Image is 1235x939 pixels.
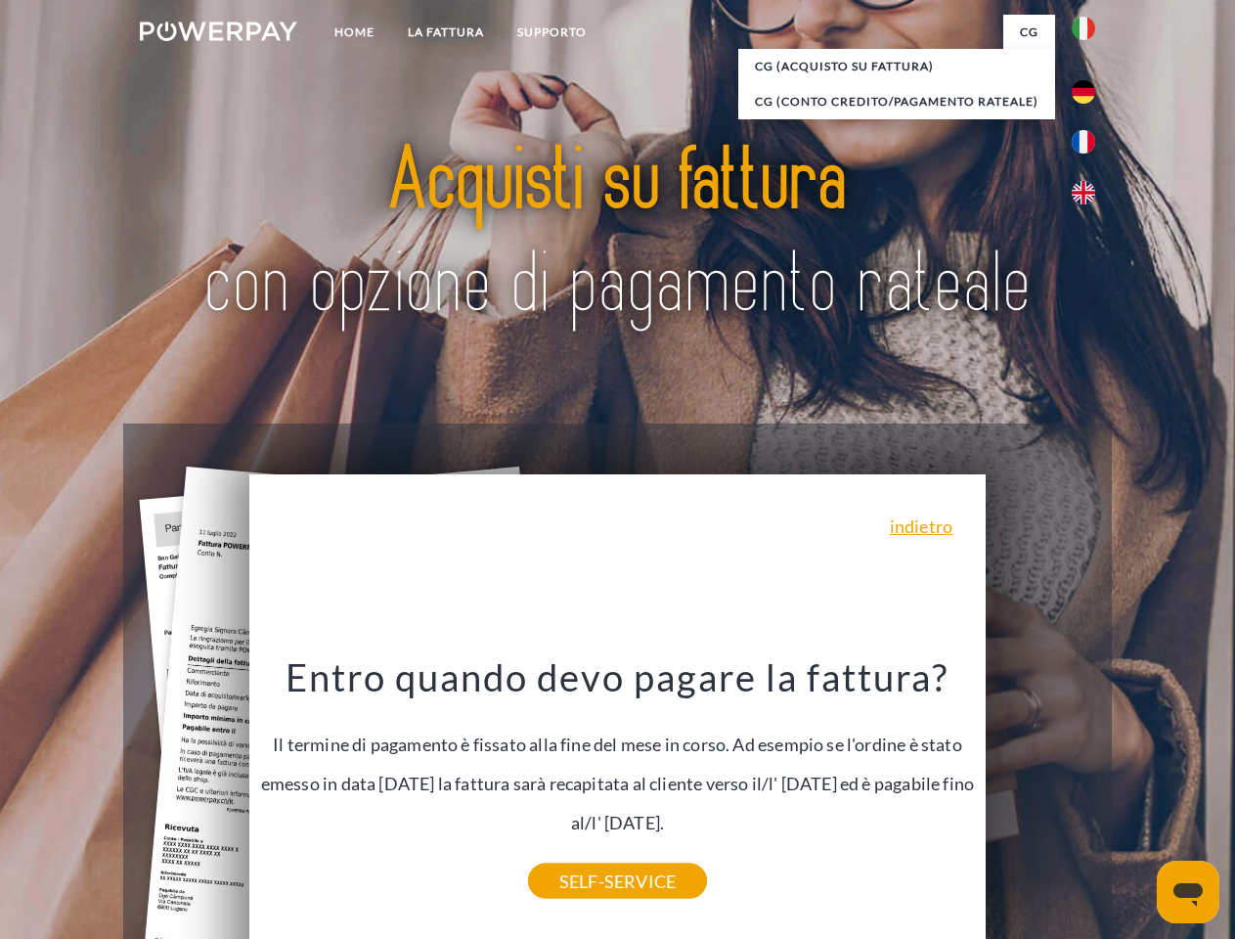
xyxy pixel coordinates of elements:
[1072,80,1095,104] img: de
[391,15,501,50] a: LA FATTURA
[528,864,707,899] a: SELF-SERVICE
[1003,15,1055,50] a: CG
[1157,861,1219,923] iframe: Pulsante per aprire la finestra di messaggistica
[738,84,1055,119] a: CG (Conto Credito/Pagamento rateale)
[1072,130,1095,154] img: fr
[738,49,1055,84] a: CG (Acquisto su fattura)
[261,653,975,881] div: Il termine di pagamento è fissato alla fine del mese in corso. Ad esempio se l'ordine è stato eme...
[1072,17,1095,40] img: it
[501,15,603,50] a: Supporto
[140,22,297,41] img: logo-powerpay-white.svg
[318,15,391,50] a: Home
[261,653,975,700] h3: Entro quando devo pagare la fattura?
[890,517,952,535] a: indietro
[1072,181,1095,204] img: en
[187,94,1048,375] img: title-powerpay_it.svg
